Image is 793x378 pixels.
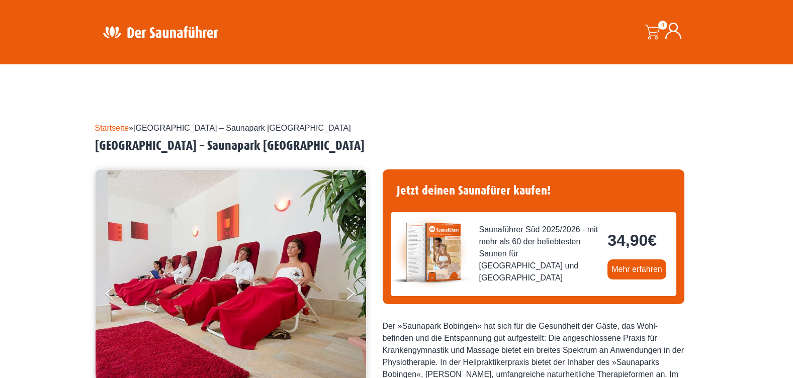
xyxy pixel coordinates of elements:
[133,124,351,132] span: [GEOGRAPHIC_DATA] – Saunapark [GEOGRAPHIC_DATA]
[344,283,370,308] button: Next
[479,224,600,284] span: Saunaführer Süd 2025/2026 - mit mehr als 60 der beliebtesten Saunen für [GEOGRAPHIC_DATA] und [GE...
[648,231,657,249] span: €
[658,21,667,30] span: 0
[95,138,698,154] h2: [GEOGRAPHIC_DATA] – Saunapark [GEOGRAPHIC_DATA]
[391,212,471,293] img: der-saunafuehrer-2025-sued.jpg
[95,124,351,132] span: »
[105,283,130,308] button: Previous
[391,177,676,204] h4: Jetzt deinen Saunafürer kaufen!
[607,231,657,249] bdi: 34,90
[607,259,666,279] a: Mehr erfahren
[95,124,129,132] a: Startseite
